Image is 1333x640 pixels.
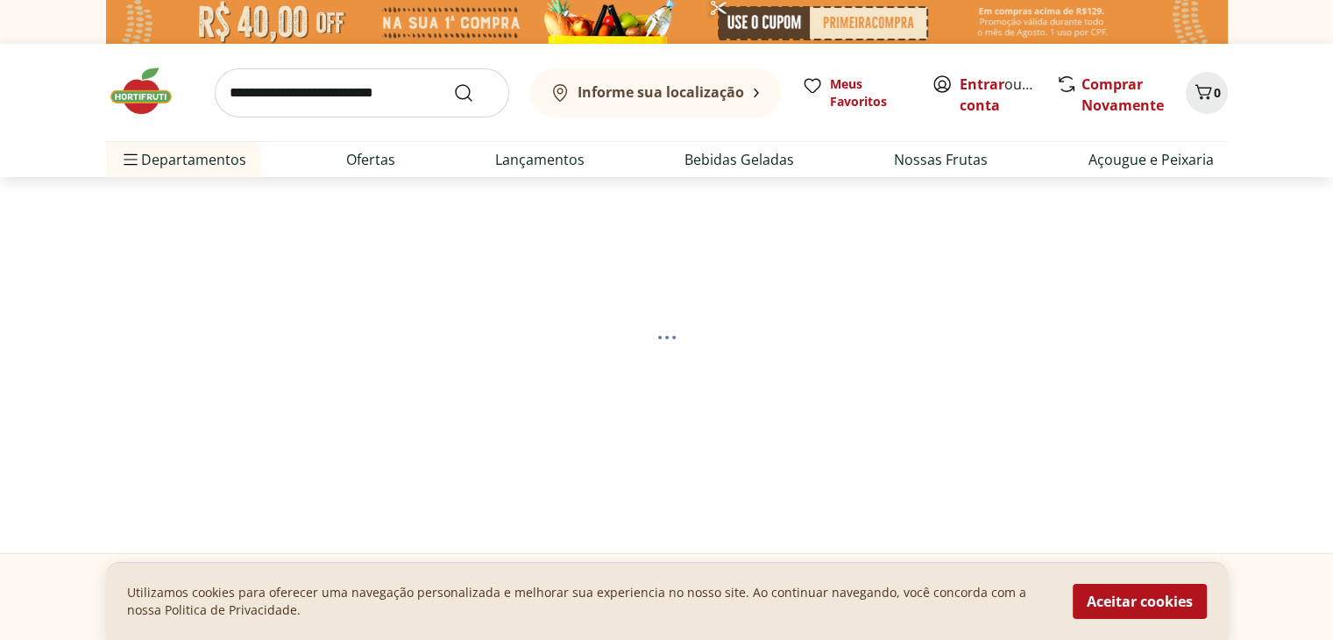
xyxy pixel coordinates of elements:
button: Submit Search [453,82,495,103]
a: Criar conta [960,75,1056,115]
a: Entrar [960,75,1004,94]
button: Carrinho [1186,72,1228,114]
span: Meus Favoritos [830,75,911,110]
a: Meus Favoritos [802,75,911,110]
p: Utilizamos cookies para oferecer uma navegação personalizada e melhorar sua experiencia no nosso ... [127,584,1052,619]
img: Hortifruti [106,65,194,117]
a: Lançamentos [495,149,585,170]
b: Informe sua localização [578,82,744,102]
span: Departamentos [120,139,246,181]
a: Ofertas [346,149,395,170]
span: 0 [1214,84,1221,101]
button: Informe sua localização [530,68,781,117]
span: ou [960,74,1038,116]
a: Nossas Frutas [894,149,988,170]
input: search [215,68,509,117]
a: Comprar Novamente [1081,75,1164,115]
button: Aceitar cookies [1073,584,1207,619]
a: Açougue e Peixaria [1088,149,1213,170]
button: Menu [120,139,141,181]
a: Bebidas Geladas [684,149,794,170]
